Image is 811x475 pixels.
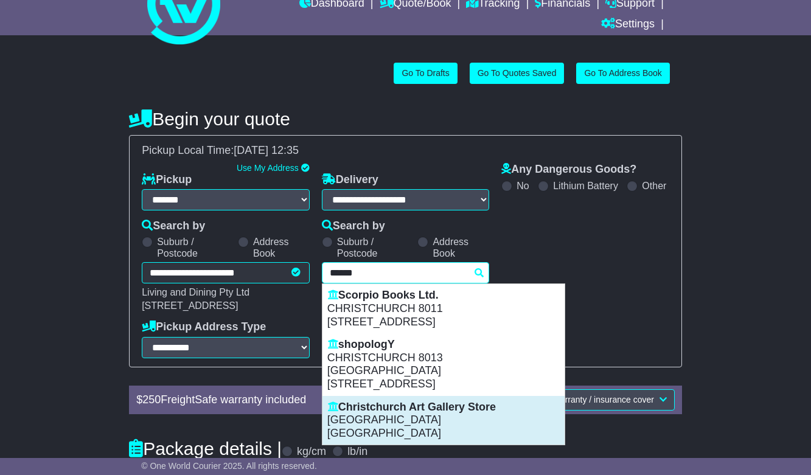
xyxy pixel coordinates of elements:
label: Pickup [142,173,192,187]
label: lb/in [347,445,367,459]
p: [GEOGRAPHIC_DATA] [327,427,560,440]
label: Search by [142,220,205,233]
h4: Package details | [129,439,282,459]
h4: Begin your quote [129,109,682,129]
p: CHRISTCHURCH 8013 [327,352,560,365]
p: [STREET_ADDRESS] [327,378,560,391]
label: Pickup Address Type [142,321,266,334]
label: No [517,180,529,192]
label: Delivery [322,173,378,187]
span: [DATE] 12:35 [234,144,299,156]
p: [STREET_ADDRESS] [327,316,560,329]
label: Any Dangerous Goods? [501,163,636,176]
p: [GEOGRAPHIC_DATA] [327,414,560,427]
div: Pickup Local Time: [136,144,675,158]
p: Christchurch Art Gallery Store [327,401,560,414]
a: Go To Quotes Saved [470,63,565,84]
p: CHRISTCHURCH 8011 [327,302,560,316]
label: Address Book [253,236,310,259]
p: shopologY [327,338,560,352]
label: Lithium Battery [553,180,618,192]
label: Other [642,180,666,192]
button: Increase my warranty / insurance cover [498,389,675,411]
p: Scorpio Books Ltd. [327,289,560,302]
a: Use My Address [237,163,299,173]
label: Suburb / Postcode [157,236,232,259]
span: [STREET_ADDRESS] [142,300,238,311]
p: [GEOGRAPHIC_DATA] [327,364,560,378]
a: Go To Address Book [576,63,669,84]
label: Suburb / Postcode [337,236,412,259]
label: kg/cm [297,445,326,459]
span: © One World Courier 2025. All rights reserved. [141,461,317,471]
span: 250 [142,394,161,406]
a: Settings [601,15,655,35]
label: Search by [322,220,385,233]
label: Address Book [433,236,489,259]
div: $ FreightSafe warranty included [130,394,399,407]
span: Increase my warranty / insurance cover [506,395,654,404]
a: Go To Drafts [394,63,457,84]
span: Living and Dining Pty Ltd [142,287,249,297]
